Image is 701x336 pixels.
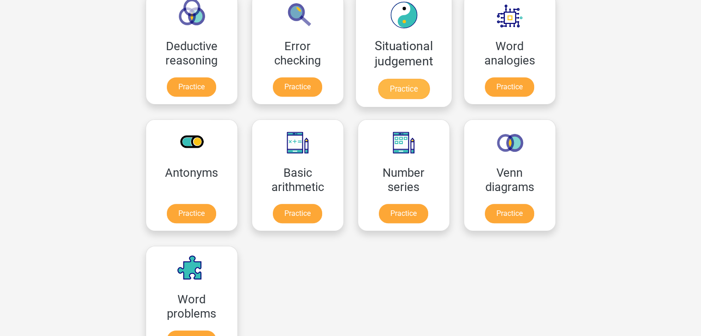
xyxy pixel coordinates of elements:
a: Practice [377,79,429,99]
a: Practice [273,204,322,223]
a: Practice [379,204,428,223]
a: Practice [273,77,322,97]
a: Practice [167,77,216,97]
a: Practice [167,204,216,223]
a: Practice [485,204,534,223]
a: Practice [485,77,534,97]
